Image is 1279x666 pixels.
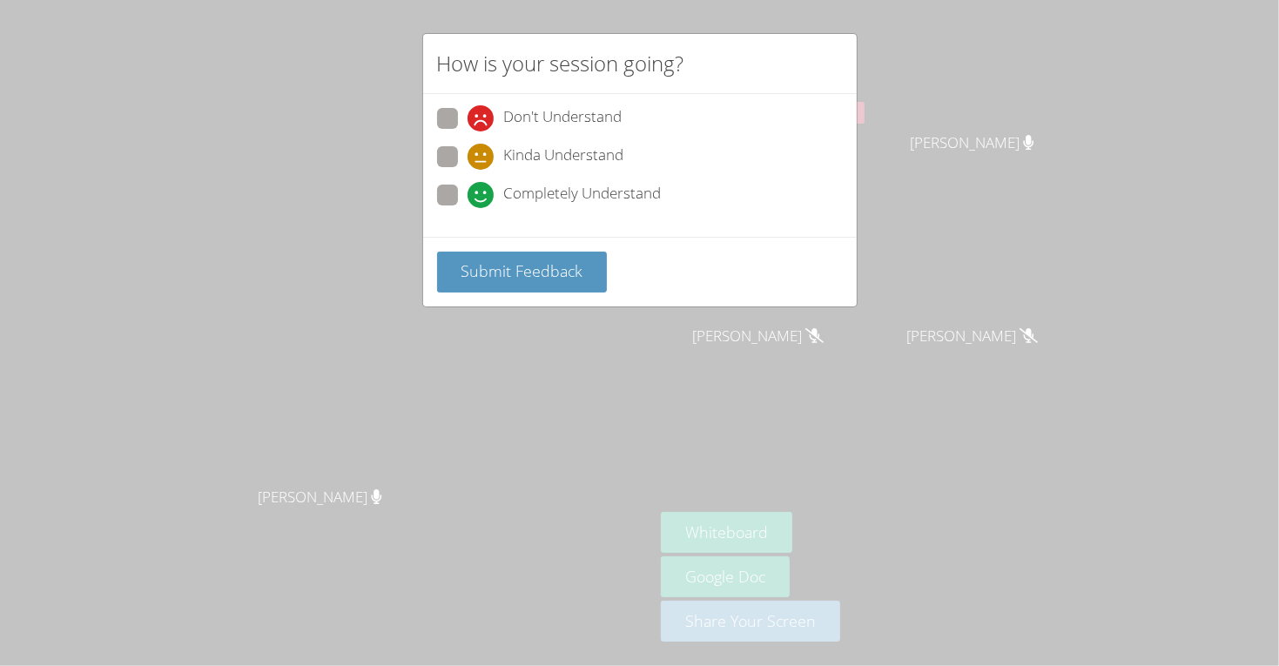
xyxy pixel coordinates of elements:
[461,260,582,281] span: Submit Feedback
[504,105,623,131] span: Don't Understand
[504,144,624,170] span: Kinda Understand
[437,252,608,293] button: Submit Feedback
[504,182,662,208] span: Completely Understand
[437,48,684,79] h2: How is your session going?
